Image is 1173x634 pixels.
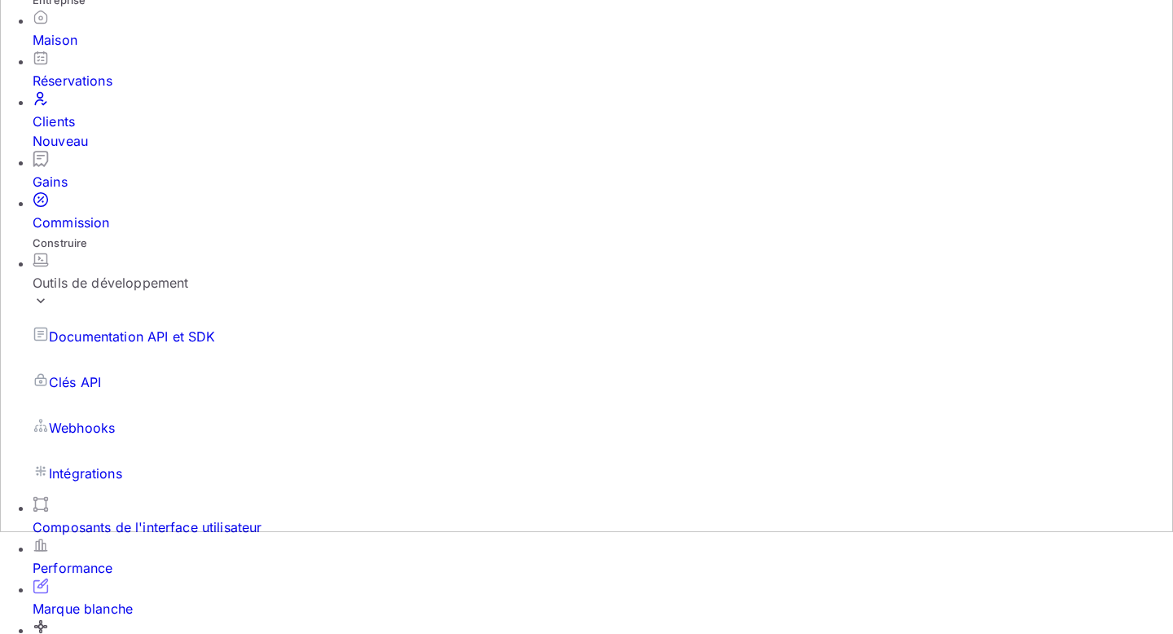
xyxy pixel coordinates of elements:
[33,537,1173,578] a: Performance
[33,578,1173,619] a: Marque blanche
[33,519,262,535] font: Composants de l'interface utilisateur
[33,601,133,617] font: Marque blanche
[33,560,113,576] font: Performance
